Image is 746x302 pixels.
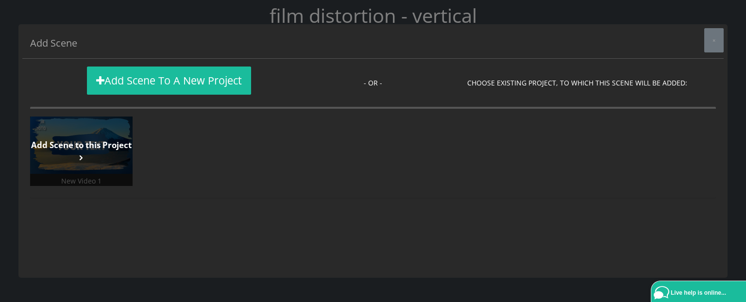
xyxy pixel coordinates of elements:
strong: Add Scene to this Project [31,139,132,151]
span: × [712,36,715,44]
a: Add Scene to this Project [30,117,132,186]
a: Live help is online... [654,284,746,302]
h5: Add Scene [30,36,77,50]
div: Add Scene to a New Project [96,73,242,88]
a: Add Scene to a New Project [87,67,251,95]
span: Live help is online... [671,289,726,296]
div: CHOOSE EXISTING PROJECT, TO WHICH THIS SCENE WILL BE ADDED: [431,78,723,88]
button: Close [704,28,724,52]
div: - OR - [315,78,431,88]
